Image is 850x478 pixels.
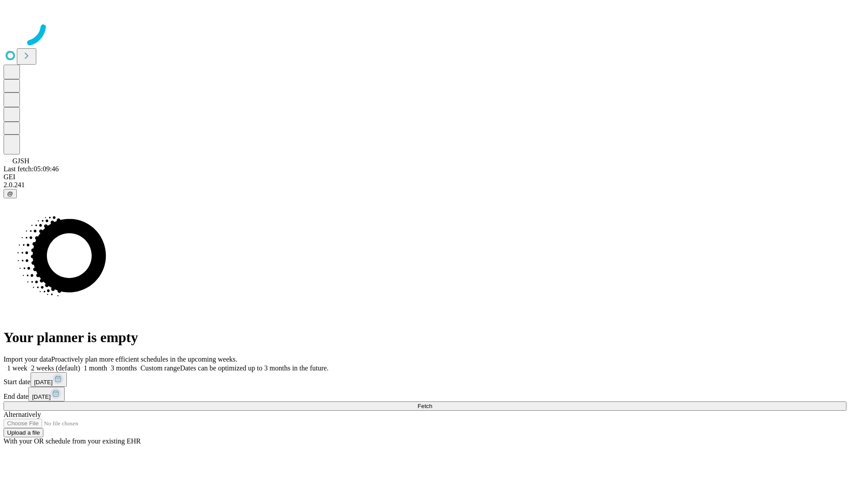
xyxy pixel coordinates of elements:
[417,403,432,409] span: Fetch
[4,165,59,173] span: Last fetch: 05:09:46
[12,157,29,165] span: GJSH
[51,355,237,363] span: Proactively plan more efficient schedules in the upcoming weeks.
[28,387,65,401] button: [DATE]
[4,411,41,418] span: Alternatively
[4,173,846,181] div: GEI
[31,364,80,372] span: 2 weeks (default)
[4,372,846,387] div: Start date
[111,364,137,372] span: 3 months
[84,364,107,372] span: 1 month
[4,181,846,189] div: 2.0.241
[140,364,180,372] span: Custom range
[4,437,141,445] span: With your OR schedule from your existing EHR
[31,372,67,387] button: [DATE]
[4,387,846,401] div: End date
[4,355,51,363] span: Import your data
[4,401,846,411] button: Fetch
[32,393,50,400] span: [DATE]
[7,190,13,197] span: @
[180,364,328,372] span: Dates can be optimized up to 3 months in the future.
[4,189,17,198] button: @
[7,364,27,372] span: 1 week
[34,379,53,385] span: [DATE]
[4,329,846,346] h1: Your planner is empty
[4,428,43,437] button: Upload a file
